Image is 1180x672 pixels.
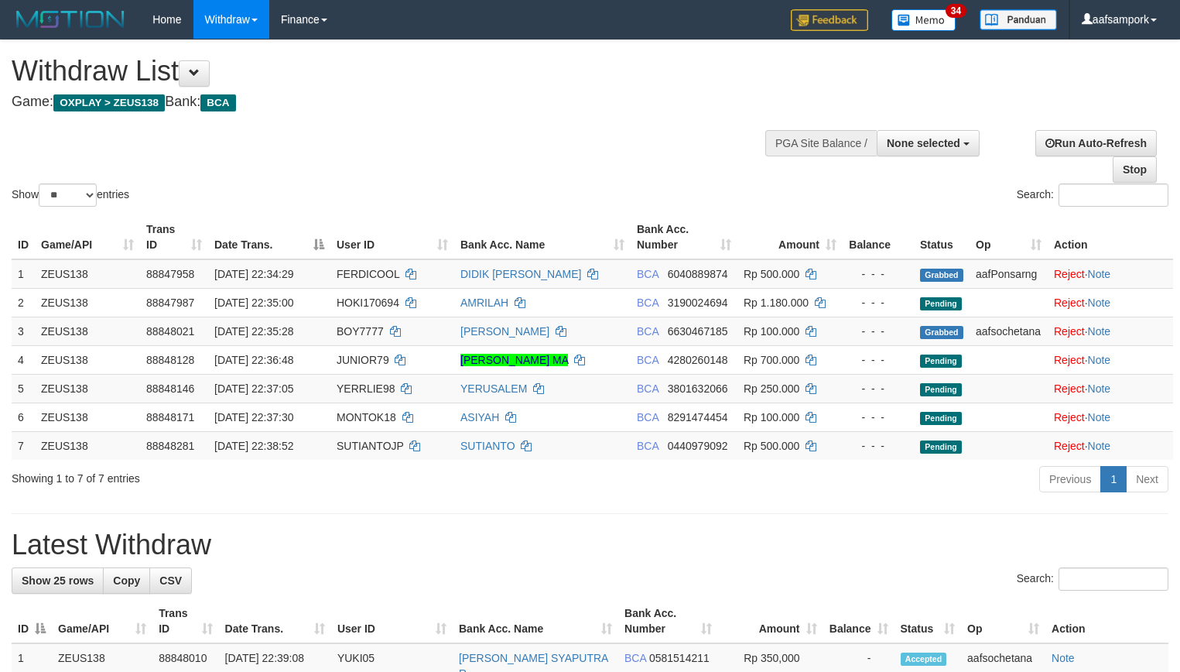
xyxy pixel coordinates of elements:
[12,56,771,87] h1: Withdraw List
[12,183,129,207] label: Show entries
[849,324,908,339] div: - - -
[718,599,823,643] th: Amount: activate to sort column ascending
[970,259,1048,289] td: aafPonsarng
[1059,183,1168,207] input: Search:
[22,574,94,587] span: Show 25 rows
[920,297,962,310] span: Pending
[744,411,799,423] span: Rp 100.000
[35,317,140,345] td: ZEUS138
[12,215,35,259] th: ID
[453,599,618,643] th: Bank Acc. Name: activate to sort column ascending
[1035,130,1157,156] a: Run Auto-Refresh
[12,317,35,345] td: 3
[637,268,658,280] span: BCA
[668,297,728,309] span: Copy 3190024694 to clipboard
[744,354,799,366] span: Rp 700.000
[1054,382,1085,395] a: Reject
[901,653,947,666] span: Accepted
[113,574,140,587] span: Copy
[331,599,453,643] th: User ID: activate to sort column ascending
[35,374,140,403] td: ZEUS138
[146,297,194,309] span: 88847987
[849,410,908,425] div: - - -
[146,325,194,338] span: 88848021
[637,325,658,338] span: BCA
[980,9,1057,30] img: panduan.png
[12,599,52,643] th: ID: activate to sort column descending
[1048,215,1173,259] th: Action
[35,288,140,317] td: ZEUS138
[1059,567,1168,591] input: Search:
[1048,317,1173,345] td: ·
[737,215,843,259] th: Amount: activate to sort column ascending
[146,382,194,395] span: 88848146
[152,599,218,643] th: Trans ID: activate to sort column ascending
[668,440,728,452] span: Copy 0440979092 to clipboard
[920,412,962,425] span: Pending
[1054,268,1085,280] a: Reject
[744,382,799,395] span: Rp 250.000
[920,441,962,454] span: Pending
[637,440,658,452] span: BCA
[791,9,868,31] img: Feedback.jpg
[1048,431,1173,460] td: ·
[1045,599,1168,643] th: Action
[1048,403,1173,431] td: ·
[891,9,956,31] img: Button%20Memo.svg
[460,354,568,366] a: [PERSON_NAME] MA
[914,215,970,259] th: Status
[637,297,658,309] span: BCA
[1088,325,1111,338] a: Note
[1088,268,1111,280] a: Note
[460,440,515,452] a: SUTIANTO
[1100,466,1127,492] a: 1
[52,599,152,643] th: Game/API: activate to sort column ascending
[208,215,330,259] th: Date Trans.: activate to sort column descending
[12,431,35,460] td: 7
[35,215,140,259] th: Game/API: activate to sort column ascending
[920,355,962,368] span: Pending
[39,183,97,207] select: Showentries
[337,382,395,395] span: YERRLIE98
[970,215,1048,259] th: Op: activate to sort column ascending
[12,530,1168,561] h1: Latest Withdraw
[1017,567,1168,591] label: Search:
[637,382,658,395] span: BCA
[668,325,728,338] span: Copy 6630467185 to clipboard
[1088,382,1111,395] a: Note
[214,382,293,395] span: [DATE] 22:37:05
[887,137,960,149] span: None selected
[744,325,799,338] span: Rp 100.000
[637,354,658,366] span: BCA
[849,352,908,368] div: - - -
[1088,440,1111,452] a: Note
[1052,652,1075,664] a: Note
[159,574,182,587] span: CSV
[35,431,140,460] td: ZEUS138
[1054,354,1085,366] a: Reject
[1054,297,1085,309] a: Reject
[920,326,963,339] span: Grabbed
[668,411,728,423] span: Copy 8291474454 to clipboard
[1017,183,1168,207] label: Search:
[146,354,194,366] span: 88848128
[970,317,1048,345] td: aafsochetana
[1088,411,1111,423] a: Note
[12,465,480,486] div: Showing 1 to 7 of 7 entries
[849,381,908,396] div: - - -
[12,259,35,289] td: 1
[1126,466,1168,492] a: Next
[1113,156,1157,183] a: Stop
[744,440,799,452] span: Rp 500.000
[146,268,194,280] span: 88847958
[637,411,658,423] span: BCA
[460,411,499,423] a: ASIYAH
[894,599,962,643] th: Status: activate to sort column ascending
[219,599,331,643] th: Date Trans.: activate to sort column ascending
[35,403,140,431] td: ZEUS138
[668,268,728,280] span: Copy 6040889874 to clipboard
[765,130,877,156] div: PGA Site Balance /
[146,411,194,423] span: 88848171
[1048,259,1173,289] td: ·
[214,325,293,338] span: [DATE] 22:35:28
